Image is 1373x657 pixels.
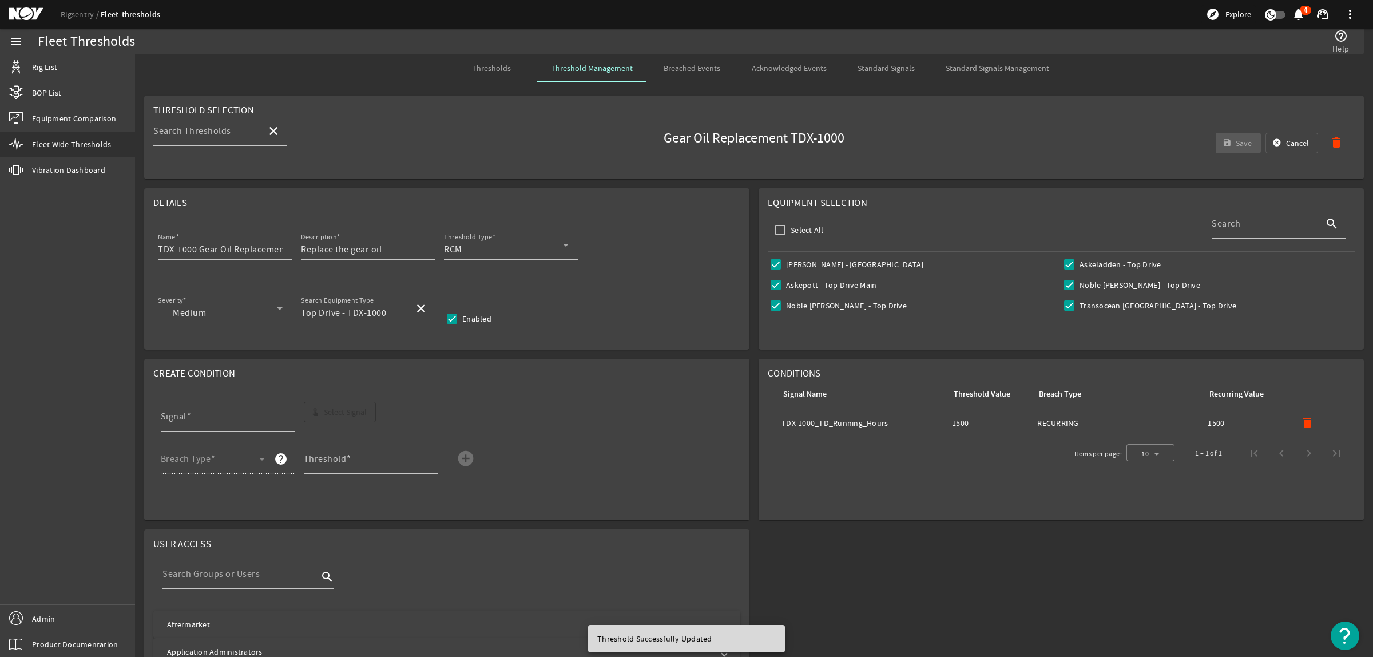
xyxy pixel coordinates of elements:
[1286,137,1309,149] span: Cancel
[414,302,428,315] mat-icon: close
[267,124,280,138] mat-icon: close
[32,61,57,73] span: Rig List
[1292,9,1304,21] button: 4
[158,307,206,319] mat-select-trigger: Medium
[32,138,111,150] span: Fleet Wide Thresholds
[1037,417,1199,429] div: RECURRING
[301,306,405,320] input: Search
[158,296,183,305] mat-label: Severity
[32,639,118,650] span: Product Documentation
[768,197,867,209] span: Equipment Selection
[1077,259,1161,270] label: Askeladden - Top Drive
[444,244,462,255] span: RCM
[161,411,186,422] mat-label: Signal
[784,300,907,311] label: Noble [PERSON_NAME] - Top Drive
[1265,133,1318,153] button: Cancel
[1325,217,1339,231] mat-icon: search
[101,9,160,20] a: Fleet-thresholds
[167,619,713,630] mat-panel-title: Aftermarket
[946,64,1049,72] span: Standard Signals Management
[153,611,740,638] mat-expansion-panel-header: Aftermarket
[274,452,288,466] mat-icon: help
[460,313,491,324] label: Enabled
[588,625,780,652] div: Threshold Successfully Updated
[158,233,176,242] mat-label: Name
[1209,388,1264,401] div: Recurring Value
[472,64,511,72] span: Thresholds
[153,125,231,137] mat-label: Search Thresholds
[1272,138,1281,148] mat-icon: cancel
[1206,7,1220,21] mat-icon: explore
[1225,9,1251,20] span: Explore
[768,367,821,379] span: Conditions
[788,224,824,236] label: Select All
[752,64,827,72] span: Acknowledged Events
[301,233,337,242] mat-label: Description
[551,64,633,72] span: Threshold Management
[153,538,211,550] span: User Access
[32,164,105,176] span: Vibration Dashboard
[1077,279,1200,291] label: Noble [PERSON_NAME] - Top Drive
[32,613,55,624] span: Admin
[1195,448,1222,459] div: 1 – 1 of 1
[153,104,254,116] span: Threshold Selection
[952,417,1028,429] div: 1500
[32,113,116,124] span: Equipment Comparison
[153,197,187,209] span: Details
[781,388,938,401] div: Signal Name
[161,453,211,465] mat-label: Breach Type
[1300,416,1314,430] mat-icon: delete
[444,233,492,242] mat-label: Threshold Type
[9,35,23,49] mat-icon: menu
[664,64,720,72] span: Breached Events
[1292,7,1305,21] mat-icon: notifications
[781,417,943,429] div: TDX-1000_TD_Running_Hours
[1201,5,1256,23] button: Explore
[1336,1,1364,28] button: more_vert
[1332,43,1349,54] span: Help
[9,163,23,177] mat-icon: vibration
[1316,7,1330,21] mat-icon: support_agent
[1330,136,1343,149] mat-icon: delete
[783,388,827,401] div: Signal Name
[1331,622,1359,650] button: Open Resource Center
[1077,300,1236,311] label: Transocean [GEOGRAPHIC_DATA] - Top Drive
[32,87,61,98] span: BOP List
[153,367,235,379] span: Create Condition
[38,36,135,48] div: Fleet Thresholds
[1039,388,1081,401] div: Breach Type
[858,64,915,72] span: Standard Signals
[304,453,347,465] mat-label: Threshold
[784,259,923,270] label: [PERSON_NAME] - [GEOGRAPHIC_DATA]
[1074,448,1122,460] div: Items per page:
[1212,218,1240,229] mat-label: Search
[320,570,334,584] i: search
[954,388,1010,401] div: Threshold Value
[1334,29,1348,43] mat-icon: help_outline
[301,296,374,305] mat-label: Search Equipment Type
[1208,417,1284,429] div: 1500
[454,129,1054,148] h1: Gear Oil Replacement TDX-1000
[784,279,876,291] label: Askepott - Top Drive Main
[162,567,318,581] input: Search Groups or Users
[61,9,101,19] a: Rigsentry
